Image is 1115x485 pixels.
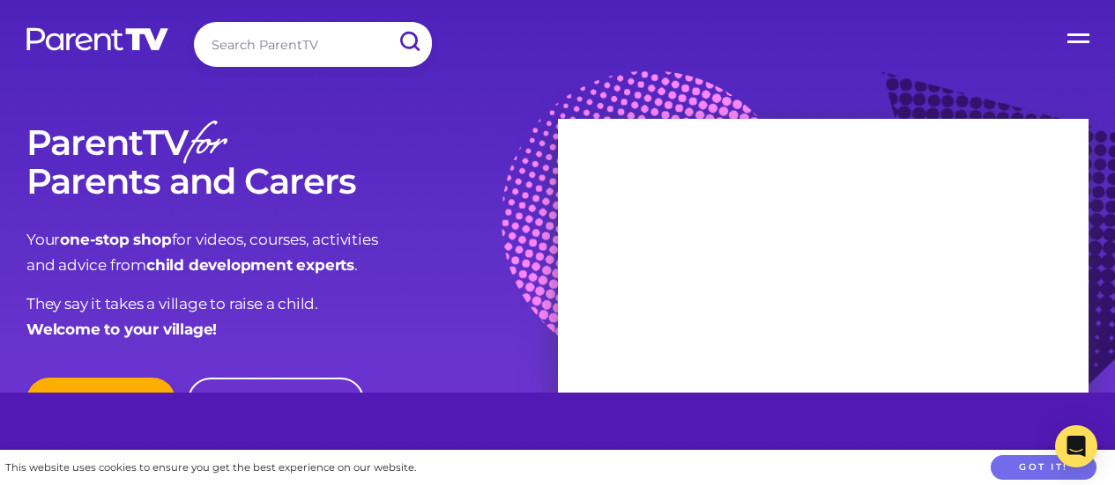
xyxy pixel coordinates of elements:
[26,123,558,201] h1: ParentTV Parents and Carers
[188,108,224,185] em: for
[25,26,170,52] img: parenttv-logo-white.4c85aaf.svg
[188,378,365,423] a: Give as a Gift
[386,22,432,62] input: Submit
[194,22,432,67] input: Search ParentTV
[26,227,558,278] p: Your for videos, courses, activities and advice from .
[146,256,354,274] strong: child development experts
[26,320,217,338] strong: Welcome to your village!
[26,291,558,342] p: They say it takes a village to raise a child.
[1055,425,1097,467] div: Open Intercom Messenger
[5,459,416,477] div: This website uses cookies to ensure you get the best experience on our website.
[991,455,1096,481] button: Got it!
[26,378,175,423] a: Join Now
[60,231,171,248] strong: one-stop shop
